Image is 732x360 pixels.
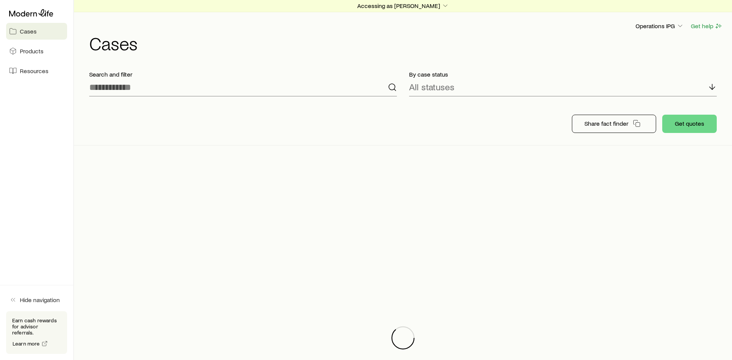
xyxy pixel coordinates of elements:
[20,27,37,35] span: Cases
[20,67,48,75] span: Resources
[662,115,717,133] button: Get quotes
[89,34,723,52] h1: Cases
[6,23,67,40] a: Cases
[6,291,67,308] button: Hide navigation
[6,43,67,59] a: Products
[572,115,656,133] button: Share fact finder
[409,82,454,92] p: All statuses
[6,62,67,79] a: Resources
[20,47,43,55] span: Products
[6,311,67,354] div: Earn cash rewards for advisor referrals.Learn more
[20,296,60,304] span: Hide navigation
[636,22,684,30] p: Operations IPG
[409,70,717,78] p: By case status
[89,70,397,78] p: Search and filter
[635,22,684,31] button: Operations IPG
[13,341,40,346] span: Learn more
[12,317,61,336] p: Earn cash rewards for advisor referrals.
[690,22,723,30] button: Get help
[584,120,628,127] p: Share fact finder
[357,2,449,10] p: Accessing as [PERSON_NAME]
